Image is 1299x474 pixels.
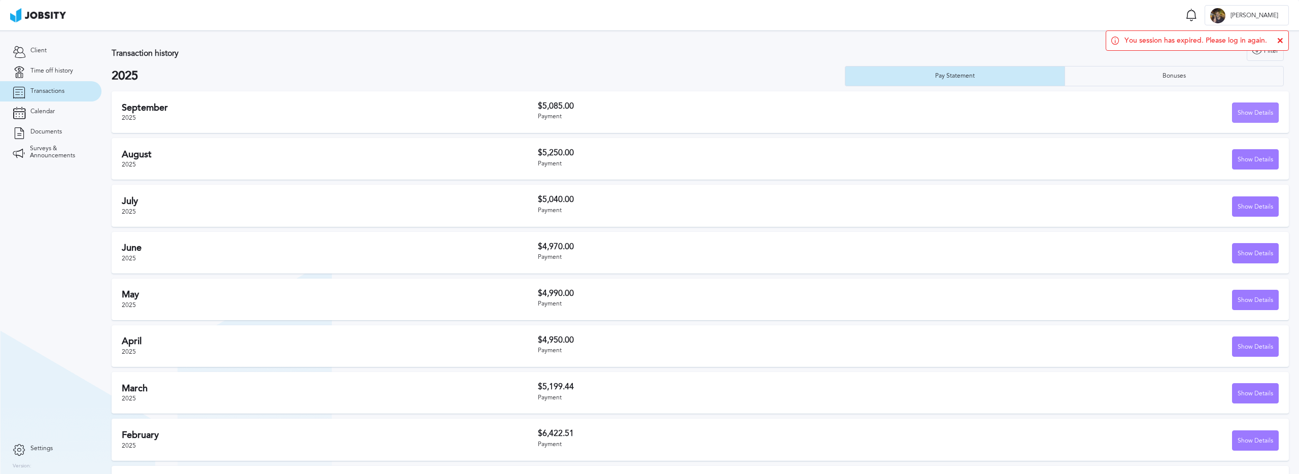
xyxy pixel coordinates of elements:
span: 2025 [122,395,136,402]
h2: August [122,149,538,160]
h3: $4,990.00 [538,289,908,298]
button: Show Details [1232,149,1279,170]
button: Show Details [1232,336,1279,357]
h2: 2025 [112,69,845,83]
button: Show Details [1232,290,1279,310]
button: Filter [1247,41,1284,61]
button: Show Details [1232,430,1279,451]
div: Show Details [1233,290,1278,311]
img: ab4bad089aa723f57921c736e9817d99.png [10,8,66,22]
h2: June [122,243,538,253]
h2: July [122,196,538,207]
span: Calendar [30,108,55,115]
h2: March [122,383,538,394]
div: Payment [538,254,908,261]
h2: May [122,289,538,300]
h2: September [122,103,538,113]
div: Payment [538,160,908,167]
span: 2025 [122,114,136,121]
div: Payment [538,113,908,120]
div: Payment [538,207,908,214]
h3: $5,250.00 [538,148,908,157]
div: Filter [1247,41,1283,61]
div: Bonuses [1157,73,1191,80]
div: Show Details [1233,150,1278,170]
div: Show Details [1233,337,1278,357]
div: Payment [538,347,908,354]
h3: $5,199.44 [538,382,908,391]
div: Payment [538,394,908,401]
span: Settings [30,445,53,452]
label: Version: [13,463,31,469]
span: [PERSON_NAME] [1225,12,1283,19]
h2: February [122,430,538,441]
button: J[PERSON_NAME] [1205,5,1289,25]
div: Show Details [1233,244,1278,264]
div: Show Details [1233,103,1278,123]
h3: $5,085.00 [538,101,908,111]
h3: $5,040.00 [538,195,908,204]
h2: April [122,336,538,347]
span: 2025 [122,161,136,168]
button: Show Details [1232,383,1279,403]
div: Payment [538,441,908,448]
h3: $4,950.00 [538,335,908,345]
span: Surveys & Announcements [30,145,89,159]
div: Pay Statement [930,73,980,80]
h3: Transaction history [112,49,754,58]
span: Time off history [30,67,73,75]
button: Pay Statement [845,66,1065,86]
span: 2025 [122,301,136,309]
div: Show Details [1233,384,1278,404]
div: Show Details [1233,431,1278,451]
span: Client [30,47,47,54]
span: You session has expired. Please log in again. [1124,37,1267,45]
h3: $4,970.00 [538,242,908,251]
button: Show Details [1232,103,1279,123]
span: Transactions [30,88,64,95]
span: 2025 [122,208,136,215]
span: 2025 [122,255,136,262]
h3: $6,422.51 [538,429,908,438]
span: Documents [30,128,62,136]
span: 2025 [122,442,136,449]
div: J [1210,8,1225,23]
div: Payment [538,300,908,308]
button: Show Details [1232,196,1279,217]
button: Show Details [1232,243,1279,263]
div: Show Details [1233,197,1278,217]
button: Bonuses [1065,66,1284,86]
span: 2025 [122,348,136,355]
